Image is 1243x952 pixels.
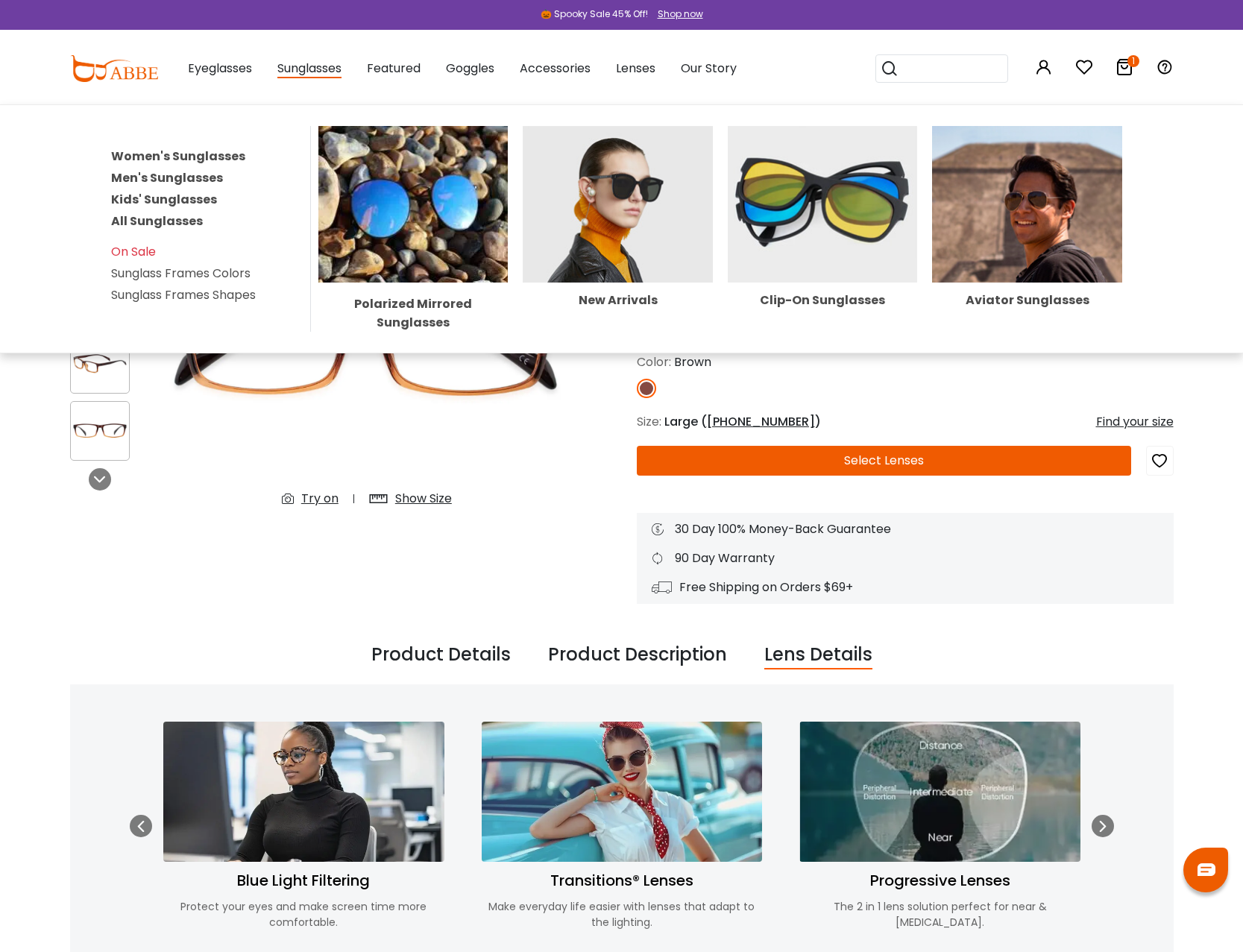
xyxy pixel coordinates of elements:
[111,243,156,260] a: On Sale
[301,490,339,508] div: Try on
[111,148,245,165] a: Women's Sunglasses
[728,126,918,283] img: Clip-On Sunglasses
[764,641,872,669] div: Lens Details
[318,294,509,332] div: Polarized Mirrored Sunglasses
[446,60,494,77] span: Goggles
[1096,413,1174,431] div: Find your size
[481,899,762,930] div: Make everyday life easier with lenses that adapt to the lighting.
[71,416,129,445] img: Isaiah Brown TR Eyeglasses , UniversalBridgeFit Frames from ABBE Glasses
[371,641,511,669] div: Product Details
[799,899,1080,930] div: The 2 in 1 lens solution perfect for near & [MEDICAL_DATA].
[707,413,815,430] span: [PHONE_NUMBER]
[188,60,252,77] span: Eyeglasses
[523,195,713,307] a: New Arrivals
[523,294,713,306] div: New Arrivals
[523,126,713,283] img: New Arrivals
[799,862,1080,899] a: Progressive Lenses
[367,60,421,77] span: Featured
[111,191,217,208] a: Kids' Sunglasses
[637,353,671,371] span: Color:
[71,349,129,378] img: Isaiah Brown TR Eyeglasses , UniversalBridgeFit Frames from ABBE Glasses
[616,60,655,77] span: Lenses
[111,212,203,230] a: All Sunglasses
[1127,55,1139,67] i: 1
[650,7,703,20] a: Shop now
[658,7,703,21] div: Shop now
[799,722,1080,862] img: Lens Details Images - Progressive Lenses
[277,60,342,78] span: Sunglasses
[111,265,251,282] a: Sunglass Frames Colors
[652,549,1159,567] div: 90 Day Warranty
[163,722,444,862] img: Lens Details Images - Blue Light Filtering
[652,579,1159,596] div: Free Shipping on Orders $69+
[652,520,1159,538] div: 30 Day 100% Money-Back Guarantee
[674,353,711,371] span: Brown
[111,169,223,186] a: Men's Sunglasses
[637,446,1131,476] button: Select Lenses
[548,641,727,669] div: Product Description
[541,7,648,21] div: 🎃 Spooky Sale 45% Off!
[1115,61,1133,78] a: 1
[728,294,918,306] div: Clip-On Sunglasses
[318,195,509,332] a: Polarized Mirrored Sunglasses
[664,413,821,430] span: Large ( )
[111,286,256,303] a: Sunglass Frames Shapes
[163,899,444,930] div: Protect your eyes and make screen time more comfortable.
[932,195,1122,307] a: Aviator Sunglasses
[163,862,444,899] a: Blue Light Filtering
[70,55,158,82] img: abbeglasses.com
[681,60,737,77] span: Our Story
[481,722,762,862] img: Lens Details Images - Transitions Lenses
[520,60,591,77] span: Accessories
[728,195,918,307] a: Clip-On Sunglasses
[932,126,1122,283] img: Aviator Sunglasses
[932,294,1122,306] div: Aviator Sunglasses
[637,413,661,430] span: Size:
[318,126,509,283] img: Polarized Mirrored
[395,490,452,508] div: Show Size
[481,862,762,899] a: Transitions® Lenses
[1198,863,1215,876] img: chat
